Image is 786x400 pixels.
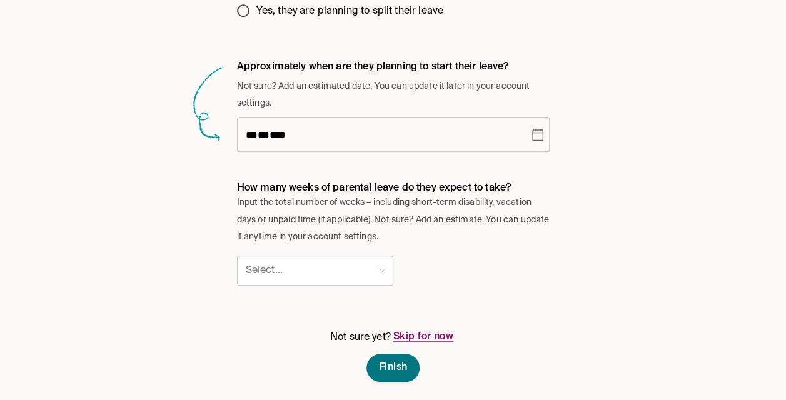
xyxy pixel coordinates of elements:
p: Not sure yet? [330,321,456,354]
span: Input the total number of weeks – including short-term disability, vacation days or unpaid time (... [237,194,550,246]
button: Choose date [527,123,548,146]
span: Year [270,130,286,139]
span: Month [246,130,258,139]
div: Select... [237,253,393,288]
span: Finish [379,361,408,374]
span: Yes, they are planning to split their leave [256,3,443,20]
h4: How many weeks of parental leave do they expect to take? [237,182,550,194]
button: Finish [366,354,420,382]
span: Day [258,130,270,139]
button: Skip for now [391,321,456,354]
span: Not sure? Add an estimated date. You can update it later in your account settings. [237,78,550,112]
h4: Approximately when are they planning to start their leave? [237,61,550,73]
